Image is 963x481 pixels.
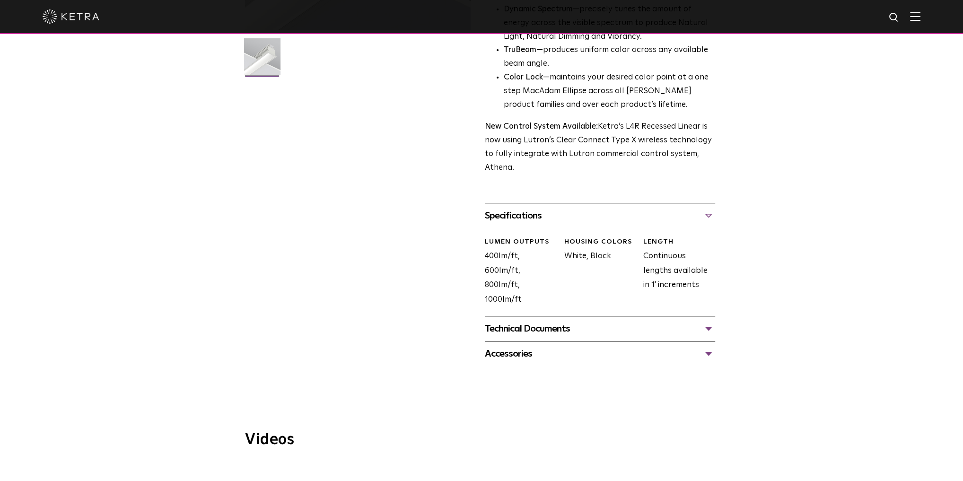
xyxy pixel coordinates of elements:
strong: Color Lock [504,73,543,81]
div: LUMEN OUTPUTS [485,237,557,247]
img: search icon [888,12,900,24]
li: —produces uniform color across any available beam angle. [504,44,715,71]
div: White, Black [557,237,636,307]
strong: TruBeam [504,46,536,54]
li: —maintains your desired color point at a one step MacAdam Ellipse across all [PERSON_NAME] produc... [504,71,715,112]
strong: New Control System Available: [485,122,598,131]
p: Ketra’s L4R Recessed Linear is now using Lutron’s Clear Connect Type X wireless technology to ful... [485,120,715,175]
div: LENGTH [643,237,715,247]
img: L4R-2021-Web-Square [244,38,280,82]
div: Technical Documents [485,321,715,336]
img: ketra-logo-2019-white [43,9,99,24]
img: Hamburger%20Nav.svg [910,12,920,21]
h3: Videos [245,432,718,447]
div: HOUSING COLORS [564,237,636,247]
div: Specifications [485,208,715,223]
div: 400lm/ft, 600lm/ft, 800lm/ft, 1000lm/ft [478,237,557,307]
div: Continuous lengths available in 1' increments [636,237,715,307]
div: Accessories [485,346,715,361]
